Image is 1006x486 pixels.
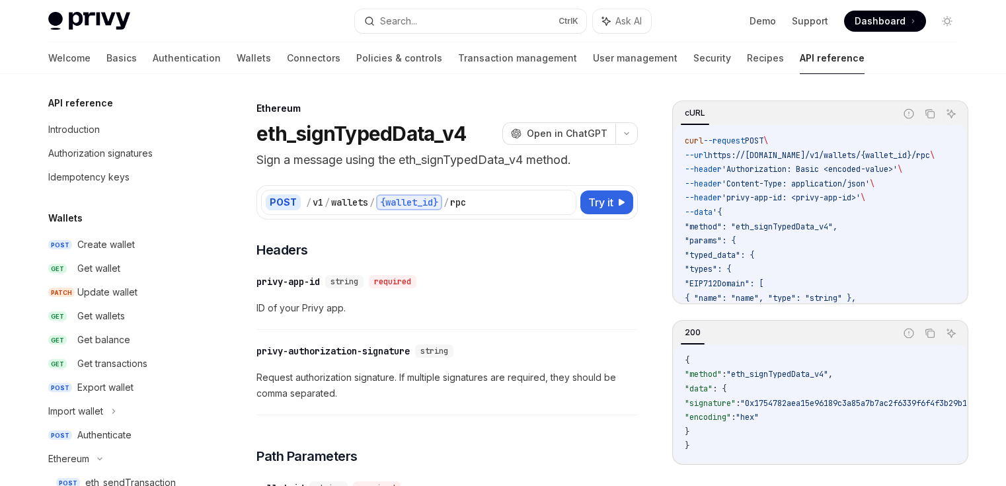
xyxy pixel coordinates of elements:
[48,288,75,298] span: PATCH
[48,240,72,250] span: POST
[685,384,713,394] span: "data"
[48,335,67,345] span: GET
[266,194,301,210] div: POST
[685,355,689,366] span: {
[722,192,861,203] span: 'privy-app-id: <privy-app-id>'
[861,192,865,203] span: \
[713,384,726,394] span: : {
[588,194,613,210] span: Try it
[763,136,768,146] span: \
[726,369,828,380] span: "eth_signTypedData_v4"
[722,369,726,380] span: :
[722,179,870,189] span: 'Content-Type: application/json'
[502,122,615,145] button: Open in ChatGPT
[828,369,833,380] span: ,
[48,169,130,185] div: Idempotency keys
[313,196,323,209] div: v1
[898,164,902,175] span: \
[855,15,906,28] span: Dashboard
[48,383,72,393] span: POST
[256,102,638,115] div: Ethereum
[844,11,926,32] a: Dashboard
[703,136,745,146] span: --request
[256,300,638,316] span: ID of your Privy app.
[77,237,135,253] div: Create wallet
[38,233,207,257] a: POSTCreate wallet
[722,164,898,175] span: 'Authorization: Basic <encoded-value>'
[369,275,416,288] div: required
[685,150,708,161] span: --url
[256,370,638,401] span: Request authorization signature. If multiple signatures are required, they should be comma separa...
[615,15,642,28] span: Ask AI
[693,42,731,74] a: Security
[48,145,153,161] div: Authorization signatures
[48,210,83,226] h5: Wallets
[685,412,731,423] span: "encoding"
[106,42,137,74] a: Basics
[48,403,103,419] div: Import wallet
[38,423,207,447] a: POSTAuthenticate
[681,325,705,341] div: 200
[38,304,207,328] a: GETGet wallets
[38,165,207,189] a: Idempotency keys
[256,241,308,259] span: Headers
[376,194,442,210] div: {wallet_id}
[792,15,828,28] a: Support
[708,150,930,161] span: https://[DOMAIN_NAME]/v1/wallets/{wallet_id}/rpc
[256,122,466,145] h1: eth_signTypedData_v4
[77,356,147,372] div: Get transactions
[306,196,311,209] div: /
[747,42,784,74] a: Recipes
[900,105,917,122] button: Report incorrect code
[685,164,722,175] span: --header
[77,308,125,324] div: Get wallets
[921,325,939,342] button: Copy the contents from the code block
[900,325,917,342] button: Report incorrect code
[736,412,759,423] span: "hex"
[48,12,130,30] img: light logo
[77,261,120,276] div: Get wallet
[685,293,856,304] span: { "name": "name", "type": "string" },
[580,190,633,214] button: Try it
[745,136,763,146] span: POST
[870,179,874,189] span: \
[48,311,67,321] span: GET
[256,344,410,358] div: privy-authorization-signature
[48,264,67,274] span: GET
[256,151,638,169] p: Sign a message using the eth_signTypedData_v4 method.
[685,398,736,409] span: "signature"
[450,196,466,209] div: rpc
[325,196,330,209] div: /
[38,328,207,352] a: GETGet balance
[287,42,340,74] a: Connectors
[685,250,754,261] span: "typed_data": {
[921,105,939,122] button: Copy the contents from the code block
[77,380,134,395] div: Export wallet
[685,192,722,203] span: --header
[593,42,677,74] a: User management
[685,369,722,380] span: "method"
[681,105,709,121] div: cURL
[48,122,100,138] div: Introduction
[420,346,448,356] span: string
[685,278,763,289] span: "EIP712Domain": [
[593,9,651,33] button: Ask AI
[77,427,132,443] div: Authenticate
[458,42,577,74] a: Transaction management
[331,196,368,209] div: wallets
[77,284,137,300] div: Update wallet
[48,451,89,467] div: Ethereum
[369,196,375,209] div: /
[685,235,736,246] span: "params": {
[685,440,689,451] span: }
[731,412,736,423] span: :
[38,352,207,376] a: GETGet transactions
[685,222,837,232] span: "method": "eth_signTypedData_v4",
[38,142,207,165] a: Authorization signatures
[38,257,207,280] a: GETGet wallet
[237,42,271,74] a: Wallets
[356,42,442,74] a: Policies & controls
[38,280,207,304] a: PATCHUpdate wallet
[559,16,578,26] span: Ctrl K
[444,196,449,209] div: /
